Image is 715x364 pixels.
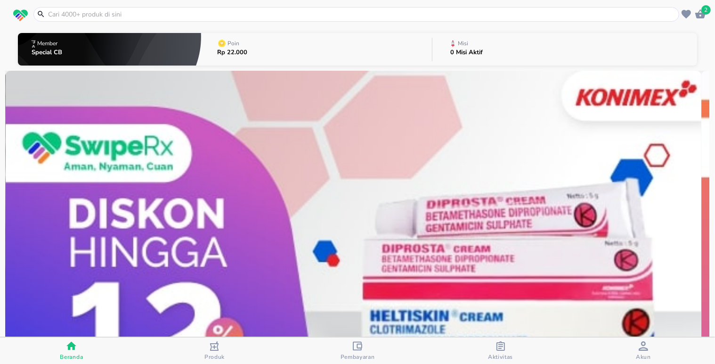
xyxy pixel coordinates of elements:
[37,41,57,46] p: Member
[636,353,651,361] span: Akun
[13,9,28,22] img: logo_swiperx_s.bd005f3b.svg
[458,41,468,46] p: Misi
[432,31,697,68] button: Misi0 Misi Aktif
[228,41,240,46] p: Poin
[201,31,432,68] button: PoinRp 22.000
[488,353,513,361] span: Aktivitas
[218,50,248,56] p: Rp 22.000
[204,353,225,361] span: Produk
[693,7,707,21] button: 2
[572,338,715,364] button: Akun
[701,5,711,15] span: 2
[143,338,286,364] button: Produk
[60,353,83,361] span: Beranda
[47,9,677,19] input: Cari 4000+ produk di sini
[32,50,62,56] p: Special CB
[286,338,429,364] button: Pembayaran
[341,353,375,361] span: Pembayaran
[18,31,201,68] button: MemberSpecial CB
[450,50,483,56] p: 0 Misi Aktif
[429,338,572,364] button: Aktivitas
